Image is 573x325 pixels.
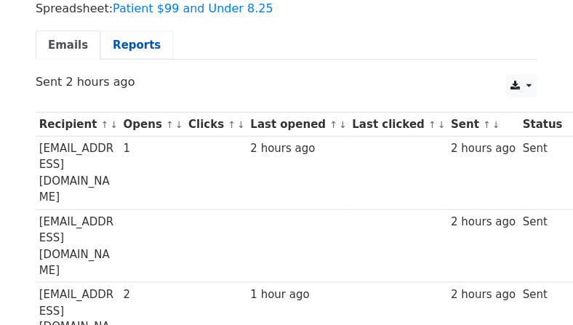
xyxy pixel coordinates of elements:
[484,119,492,130] a: ↑
[448,113,520,137] th: Sent
[520,209,566,283] td: Sent
[110,119,118,130] a: ↓
[175,119,183,130] a: ↓
[36,31,100,60] a: Emails
[36,209,120,283] td: [EMAIL_ADDRESS][DOMAIN_NAME]
[120,113,185,137] th: Opens
[36,137,120,210] td: [EMAIL_ADDRESS][DOMAIN_NAME]
[452,214,516,230] div: 2 hours ago
[185,113,247,137] th: Clicks
[339,119,347,130] a: ↓
[36,74,537,89] p: Sent 2 hours ago
[492,119,500,130] a: ↓
[166,119,174,130] a: ↑
[429,119,437,130] a: ↑
[520,113,566,137] th: Status
[500,255,573,325] iframe: Chat Widget
[452,286,516,303] div: 2 hours ago
[438,119,446,130] a: ↓
[251,140,345,157] div: 2 hours ago
[349,113,448,137] th: Last clicked
[330,119,338,130] a: ↑
[247,113,349,137] th: Last opened
[100,31,173,60] a: Reports
[36,113,120,137] th: Recipient
[520,137,566,210] td: Sent
[124,140,182,157] div: 1
[237,119,245,130] a: ↓
[452,140,516,157] div: 2 hours ago
[251,286,345,303] div: 1 hour ago
[36,1,537,16] p: Spreadsheet:
[228,119,236,130] a: ↑
[101,119,109,130] a: ↑
[113,1,273,15] a: Patient $99 and Under 8.25
[124,286,182,303] div: 2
